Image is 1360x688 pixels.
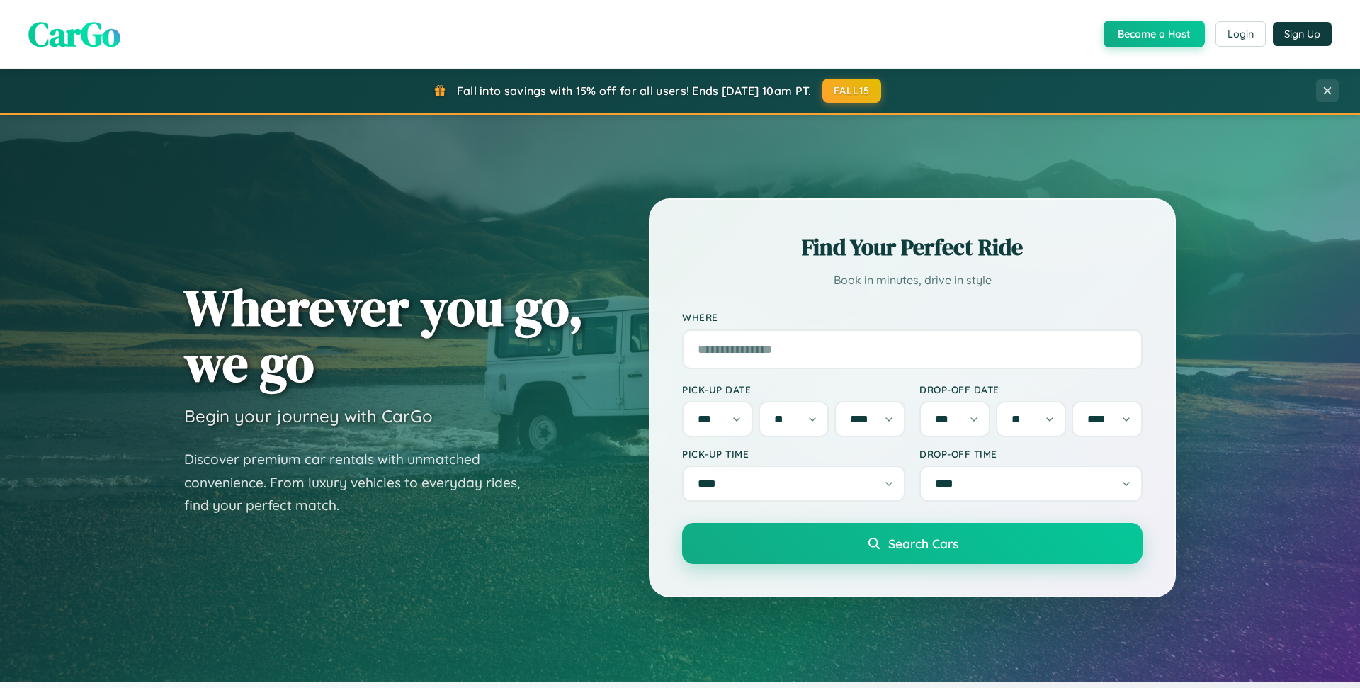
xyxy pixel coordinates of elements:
[184,279,584,391] h1: Wherever you go, we go
[888,536,958,551] span: Search Cars
[1104,21,1205,47] button: Become a Host
[682,523,1143,564] button: Search Cars
[28,11,120,57] span: CarGo
[919,383,1143,395] label: Drop-off Date
[1215,21,1266,47] button: Login
[682,383,905,395] label: Pick-up Date
[184,405,433,427] h3: Begin your journey with CarGo
[682,312,1143,324] label: Where
[682,448,905,460] label: Pick-up Time
[682,270,1143,291] p: Book in minutes, drive in style
[184,448,538,517] p: Discover premium car rentals with unmatched convenience. From luxury vehicles to everyday rides, ...
[822,79,882,103] button: FALL15
[682,232,1143,263] h2: Find Your Perfect Ride
[457,84,812,98] span: Fall into savings with 15% off for all users! Ends [DATE] 10am PT.
[1273,22,1332,46] button: Sign Up
[919,448,1143,460] label: Drop-off Time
